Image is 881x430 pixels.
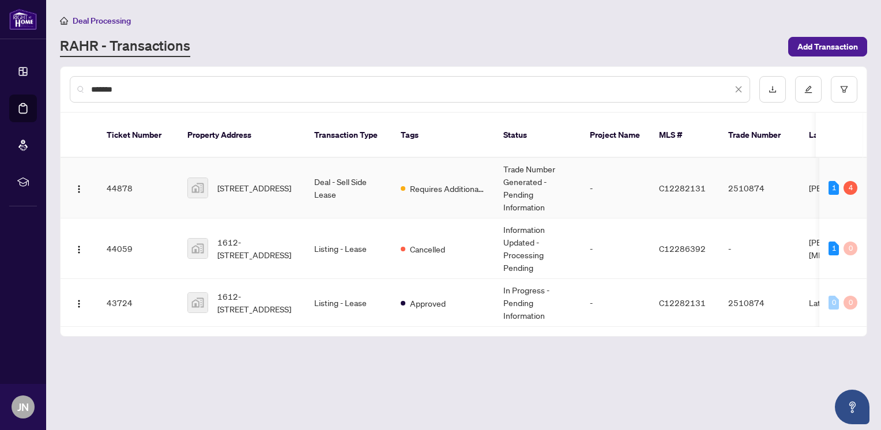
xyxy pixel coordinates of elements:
[804,85,812,93] span: edit
[719,279,800,327] td: 2510874
[188,178,208,198] img: thumbnail-img
[735,85,743,93] span: close
[831,76,857,103] button: filter
[74,245,84,254] img: Logo
[829,181,839,195] div: 1
[788,37,867,56] button: Add Transaction
[60,36,190,57] a: RAHR - Transactions
[650,113,719,158] th: MLS #
[844,242,857,255] div: 0
[305,158,391,218] td: Deal - Sell Side Lease
[188,293,208,312] img: thumbnail-img
[759,76,786,103] button: download
[217,290,296,315] span: 1612-[STREET_ADDRESS]
[410,182,485,195] span: Requires Additional Docs
[97,218,178,279] td: 44059
[494,279,581,327] td: In Progress - Pending Information
[217,236,296,261] span: 1612-[STREET_ADDRESS]
[70,239,88,258] button: Logo
[581,158,650,218] td: -
[719,113,800,158] th: Trade Number
[835,390,869,424] button: Open asap
[829,296,839,310] div: 0
[719,158,800,218] td: 2510874
[178,113,305,158] th: Property Address
[305,113,391,158] th: Transaction Type
[829,242,839,255] div: 1
[719,218,800,279] td: -
[70,293,88,312] button: Logo
[410,297,446,310] span: Approved
[797,37,858,56] span: Add Transaction
[581,279,650,327] td: -
[74,184,84,194] img: Logo
[581,218,650,279] td: -
[840,85,848,93] span: filter
[659,183,706,193] span: C12282131
[769,85,777,93] span: download
[9,9,37,30] img: logo
[494,113,581,158] th: Status
[73,16,131,26] span: Deal Processing
[70,179,88,197] button: Logo
[97,113,178,158] th: Ticket Number
[188,239,208,258] img: thumbnail-img
[74,299,84,308] img: Logo
[844,181,857,195] div: 4
[844,296,857,310] div: 0
[494,158,581,218] td: Trade Number Generated - Pending Information
[659,297,706,308] span: C12282131
[494,218,581,279] td: Information Updated - Processing Pending
[305,218,391,279] td: Listing - Lease
[60,17,68,25] span: home
[305,279,391,327] td: Listing - Lease
[659,243,706,254] span: C12286392
[391,113,494,158] th: Tags
[17,399,29,415] span: JN
[97,279,178,327] td: 43724
[795,76,822,103] button: edit
[581,113,650,158] th: Project Name
[97,158,178,218] td: 44878
[410,243,445,255] span: Cancelled
[217,182,291,194] span: [STREET_ADDRESS]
